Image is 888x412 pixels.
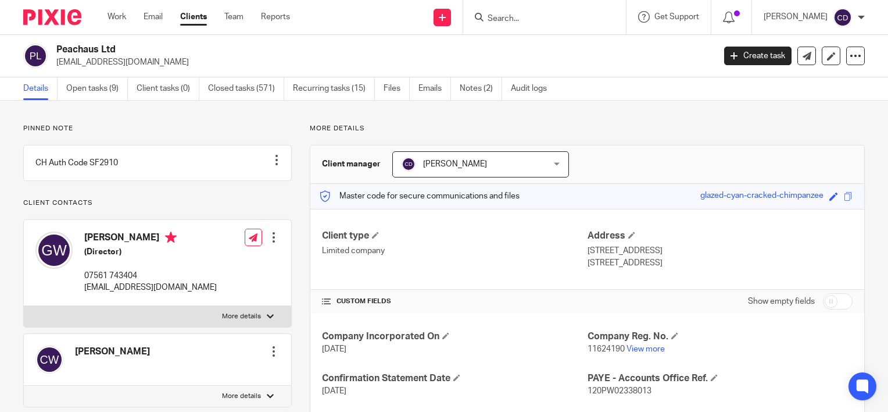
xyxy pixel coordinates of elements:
[418,77,451,100] a: Emails
[322,331,587,343] h4: Company Incorporated On
[486,14,591,24] input: Search
[310,124,865,133] p: More details
[137,77,199,100] a: Client tasks (0)
[588,257,853,269] p: [STREET_ADDRESS]
[384,77,410,100] a: Files
[654,13,699,21] span: Get Support
[322,372,587,385] h4: Confirmation Statement Date
[588,230,853,242] h4: Address
[293,77,375,100] a: Recurring tasks (15)
[222,392,261,401] p: More details
[511,77,556,100] a: Audit logs
[423,160,487,168] span: [PERSON_NAME]
[322,245,587,257] p: Limited company
[322,387,346,395] span: [DATE]
[261,11,290,23] a: Reports
[319,190,520,202] p: Master code for secure communications and files
[56,44,577,56] h2: Peachaus Ltd
[626,345,665,353] a: View more
[165,232,177,243] i: Primary
[23,198,292,208] p: Client contacts
[588,245,853,257] p: [STREET_ADDRESS]
[84,232,217,246] h4: [PERSON_NAME]
[35,232,73,269] img: svg%3E
[84,246,217,258] h5: (Director)
[208,77,284,100] a: Closed tasks (571)
[748,296,815,307] label: Show empty fields
[23,9,81,25] img: Pixie
[402,157,416,171] img: svg%3E
[23,124,292,133] p: Pinned note
[588,387,651,395] span: 120PW02338013
[724,47,792,65] a: Create task
[833,8,852,27] img: svg%3E
[322,230,587,242] h4: Client type
[75,346,150,358] h4: [PERSON_NAME]
[700,190,823,203] div: glazed-cyan-cracked-chimpanzee
[84,282,217,293] p: [EMAIL_ADDRESS][DOMAIN_NAME]
[180,11,207,23] a: Clients
[588,345,625,353] span: 11624190
[56,56,707,68] p: [EMAIL_ADDRESS][DOMAIN_NAME]
[460,77,502,100] a: Notes (2)
[23,77,58,100] a: Details
[108,11,126,23] a: Work
[322,297,587,306] h4: CUSTOM FIELDS
[144,11,163,23] a: Email
[66,77,128,100] a: Open tasks (9)
[84,270,217,282] p: 07561 743404
[322,345,346,353] span: [DATE]
[322,158,381,170] h3: Client manager
[224,11,244,23] a: Team
[764,11,828,23] p: [PERSON_NAME]
[35,346,63,374] img: svg%3E
[588,331,853,343] h4: Company Reg. No.
[222,312,261,321] p: More details
[23,44,48,68] img: svg%3E
[588,372,853,385] h4: PAYE - Accounts Office Ref.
